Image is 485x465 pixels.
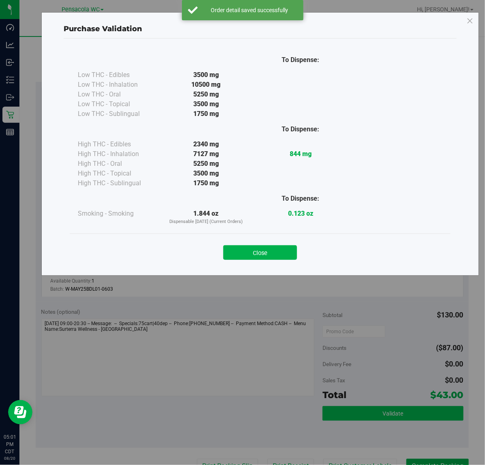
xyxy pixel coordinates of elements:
div: Low THC - Oral [78,90,159,99]
div: 3500 mg [159,99,253,109]
div: 7127 mg [159,149,253,159]
div: To Dispense: [253,194,348,204]
div: Smoking - Smoking [78,209,159,219]
div: 1.844 oz [159,209,253,225]
div: 3500 mg [159,70,253,80]
div: 3500 mg [159,169,253,178]
div: Order detail saved successfully [202,6,297,14]
div: High THC - Edibles [78,139,159,149]
iframe: Resource center [8,400,32,424]
div: To Dispense: [253,55,348,65]
p: Dispensable [DATE] (Current Orders) [159,219,253,225]
strong: 844 mg [290,150,312,158]
div: 5250 mg [159,90,253,99]
div: High THC - Inhalation [78,149,159,159]
div: High THC - Topical [78,169,159,178]
div: 5250 mg [159,159,253,169]
div: 10500 mg [159,80,253,90]
div: 1750 mg [159,109,253,119]
div: Low THC - Inhalation [78,80,159,90]
strong: 0.123 oz [288,210,313,217]
button: Close [223,245,297,260]
div: Low THC - Sublingual [78,109,159,119]
div: Low THC - Edibles [78,70,159,80]
div: 1750 mg [159,178,253,188]
div: 2340 mg [159,139,253,149]
div: High THC - Oral [78,159,159,169]
div: Low THC - Topical [78,99,159,109]
div: To Dispense: [253,124,348,134]
span: Purchase Validation [64,24,142,33]
div: High THC - Sublingual [78,178,159,188]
